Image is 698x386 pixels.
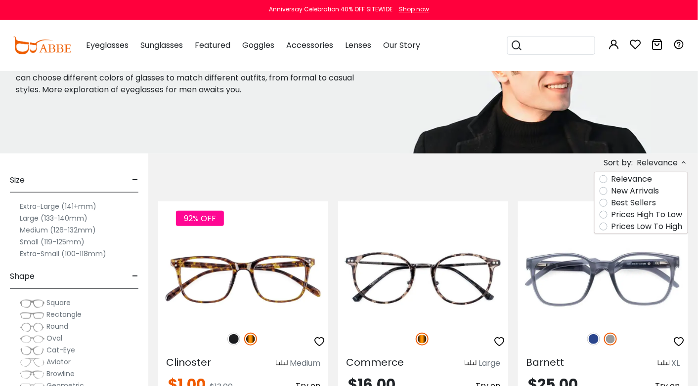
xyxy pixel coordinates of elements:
[276,360,288,367] img: size ruler
[20,248,106,260] label: Extra-Small (100-118mm)
[20,370,44,380] img: Browline.png
[132,168,138,192] span: -
[518,237,688,322] img: Gray Barnett - TR ,Universal Bridge Fit
[611,185,659,197] label: New Arrivals
[20,358,44,368] img: Aviator.png
[399,5,429,14] div: Shop now
[465,360,477,367] img: size ruler
[526,355,564,369] span: Barnett
[672,357,680,369] div: XL
[637,154,678,172] span: Relevance
[13,37,71,54] img: abbeglasses.com
[16,48,376,96] p: Men's eyeglasses from the previously dull and uninteresting to [DATE] thousands of changes, of co...
[46,357,71,367] span: Aviator
[166,355,211,369] span: Clinoster
[394,5,429,13] a: Shop now
[587,333,600,346] img: Blue
[290,357,320,369] div: Medium
[346,355,404,369] span: Commerce
[604,157,633,168] span: Sort by:
[611,197,656,209] label: Best Sellers
[20,334,44,344] img: Oval.png
[611,221,683,232] label: Prices Low To High
[338,237,508,322] img: Tortoise Commerce - TR ,Adjust Nose Pads
[416,333,429,346] img: Tortoise
[611,173,653,185] label: Relevance
[658,360,670,367] img: size ruler
[46,345,75,355] span: Cat-Eye
[286,39,333,51] span: Accessories
[242,39,274,51] span: Goggles
[20,224,96,236] label: Medium (126-132mm)
[20,236,85,248] label: Small (119-125mm)
[479,357,500,369] div: Large
[46,298,71,308] span: Square
[46,369,75,379] span: Browline
[269,5,393,14] div: Anniversay Celebration 40% OFF SITEWIDE
[10,265,35,288] span: Shape
[176,211,224,226] span: 92% OFF
[20,322,44,332] img: Round.png
[86,39,129,51] span: Eyeglasses
[383,39,420,51] span: Our Story
[158,237,328,322] img: Tortoise Clinoster - Plastic ,Universal Bridge Fit
[227,333,240,346] img: Matte Black
[140,39,183,51] span: Sunglasses
[611,209,683,221] label: Prices High To Low
[46,321,68,331] span: Round
[20,299,44,309] img: Square.png
[46,333,62,343] span: Oval
[46,309,82,319] span: Rectangle
[195,39,230,51] span: Featured
[132,265,138,288] span: -
[20,310,44,320] img: Rectangle.png
[345,39,371,51] span: Lenses
[604,333,617,346] img: Gray
[20,200,96,212] label: Extra-Large (141+mm)
[20,346,44,356] img: Cat-Eye.png
[244,333,257,346] img: Tortoise
[20,212,87,224] label: Large (133-140mm)
[10,168,25,192] span: Size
